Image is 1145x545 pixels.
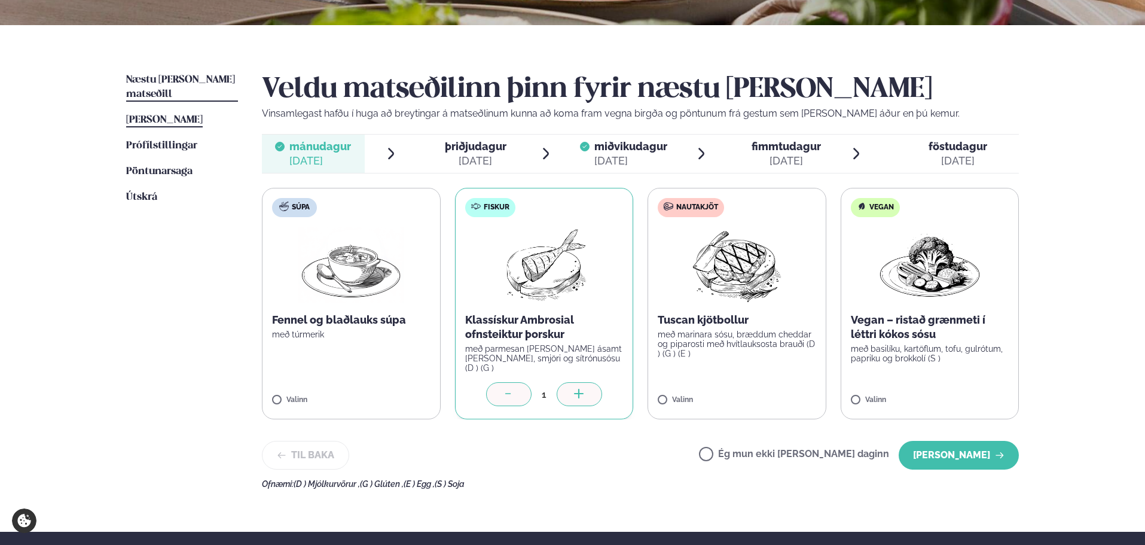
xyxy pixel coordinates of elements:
span: Prófílstillingar [126,141,197,151]
img: soup.svg [279,202,289,211]
img: beef.svg [664,202,673,211]
span: Nautakjöt [676,203,718,212]
div: [DATE] [752,154,821,168]
img: fish.svg [471,202,481,211]
p: Fennel og blaðlauks súpa [272,313,430,327]
div: [DATE] [594,154,667,168]
span: mánudagur [289,140,351,153]
div: 1 [532,388,557,401]
a: Útskrá [126,190,157,205]
div: [DATE] [445,154,506,168]
a: Prófílstillingar [126,139,197,153]
p: Klassískur Ambrosial ofnsteiktur þorskur [465,313,624,342]
span: miðvikudagur [594,140,667,153]
span: Útskrá [126,192,157,202]
span: Súpa [292,203,310,212]
p: með basilíku, kartöflum, tofu, gulrótum, papriku og brokkolí (S ) [851,344,1009,363]
img: Vegan.png [877,227,982,303]
span: [PERSON_NAME] [126,115,203,125]
p: með túrmerik [272,330,430,339]
img: Fish.png [491,227,597,303]
img: Beef-Meat.png [684,227,790,303]
button: [PERSON_NAME] [899,441,1019,470]
span: (S ) Soja [435,479,465,489]
div: [DATE] [929,154,987,168]
div: Ofnæmi: [262,479,1019,489]
span: Næstu [PERSON_NAME] matseðill [126,75,235,99]
p: Vinsamlegast hafðu í huga að breytingar á matseðlinum kunna að koma fram vegna birgða og pöntunum... [262,106,1019,121]
span: (E ) Egg , [404,479,435,489]
h2: Veldu matseðilinn þinn fyrir næstu [PERSON_NAME] [262,73,1019,106]
span: (G ) Glúten , [360,479,404,489]
span: fimmtudagur [752,140,821,153]
span: Fiskur [484,203,509,212]
span: föstudagur [929,140,987,153]
span: (D ) Mjólkurvörur , [294,479,360,489]
p: Vegan – ristað grænmeti í léttri kókos sósu [851,313,1009,342]
a: Cookie settings [12,509,36,533]
span: Vegan [869,203,894,212]
a: [PERSON_NAME] [126,113,203,127]
p: Tuscan kjötbollur [658,313,816,327]
a: Pöntunarsaga [126,165,193,179]
p: með marinara sósu, bræddum cheddar og piparosti með hvítlauksosta brauði (D ) (G ) (E ) [658,330,816,358]
span: Pöntunarsaga [126,166,193,176]
img: Soup.png [298,227,404,303]
a: Næstu [PERSON_NAME] matseðill [126,73,238,102]
div: [DATE] [289,154,351,168]
p: með parmesan [PERSON_NAME] ásamt [PERSON_NAME], smjöri og sítrónusósu (D ) (G ) [465,344,624,373]
span: þriðjudagur [445,140,506,153]
button: Til baka [262,441,349,470]
img: Vegan.svg [857,202,866,211]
